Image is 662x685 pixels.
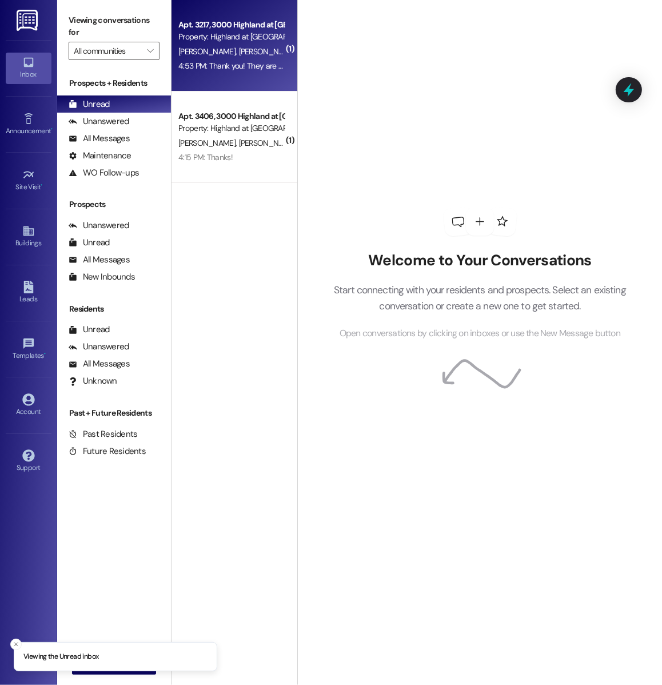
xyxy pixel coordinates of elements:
[178,19,284,31] div: Apt. 3217, 3000 Highland at [GEOGRAPHIC_DATA]
[6,165,51,196] a: Site Visit •
[6,53,51,83] a: Inbox
[178,61,348,71] div: 4:53 PM: Thank you! They are coming now to get it!
[69,11,159,42] label: Viewing conversations for
[69,98,110,110] div: Unread
[6,334,51,365] a: Templates •
[6,277,51,308] a: Leads
[69,133,130,145] div: All Messages
[69,220,129,232] div: Unanswered
[69,167,139,179] div: WO Follow-ups
[44,350,46,358] span: •
[17,10,40,31] img: ResiDesk Logo
[69,341,129,353] div: Unanswered
[178,110,284,122] div: Apt. 3406, 3000 Highland at [GEOGRAPHIC_DATA]
[57,303,171,315] div: Residents
[239,46,296,57] span: [PERSON_NAME]
[340,326,620,341] span: Open conversations by clicking on inboxes or use the New Message button
[6,446,51,477] a: Support
[69,237,110,249] div: Unread
[57,198,171,210] div: Prospects
[69,254,130,266] div: All Messages
[6,390,51,421] a: Account
[10,639,22,650] button: Close toast
[74,42,141,60] input: All communities
[239,138,296,148] span: [PERSON_NAME]
[317,252,644,270] h2: Welcome to Your Conversations
[178,46,239,57] span: [PERSON_NAME]
[69,375,117,387] div: Unknown
[57,77,171,89] div: Prospects + Residents
[69,445,146,457] div: Future Residents
[41,181,43,189] span: •
[57,407,171,419] div: Past + Future Residents
[6,221,51,252] a: Buildings
[178,152,233,162] div: 4:15 PM: Thanks!
[147,46,153,55] i: 
[51,125,53,133] span: •
[317,282,644,314] p: Start connecting with your residents and prospects. Select an existing conversation or create a n...
[69,324,110,336] div: Unread
[178,31,284,43] div: Property: Highland at [GEOGRAPHIC_DATA]
[69,271,135,283] div: New Inbounds
[69,428,138,440] div: Past Residents
[69,150,131,162] div: Maintenance
[23,652,98,662] p: Viewing the Unread inbox
[178,122,284,134] div: Property: Highland at [GEOGRAPHIC_DATA]
[69,116,129,128] div: Unanswered
[69,358,130,370] div: All Messages
[178,138,239,148] span: [PERSON_NAME]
